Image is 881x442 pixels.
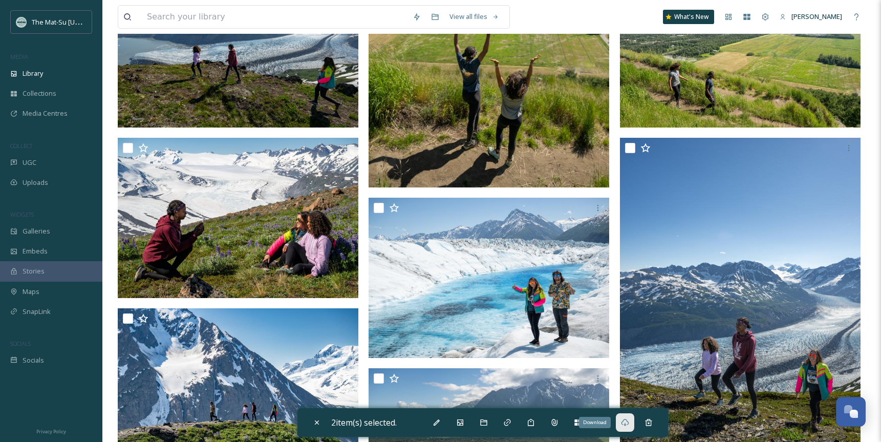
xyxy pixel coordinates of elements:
img: Heli Hiking.jpg [118,138,358,299]
a: View all files [444,7,504,27]
span: UGC [23,158,36,167]
span: Stories [23,266,45,276]
span: Library [23,69,43,78]
img: Knik Glacier.jpg [369,198,609,359]
input: Search your library [142,6,407,28]
span: Embeds [23,246,48,256]
span: Privacy Policy [36,428,66,435]
span: 2 item(s) selected. [331,417,397,428]
span: Socials [23,355,44,365]
span: [PERSON_NAME] [791,12,842,21]
span: SOCIALS [10,340,31,347]
span: COLLECT [10,142,32,150]
button: Open Chat [836,397,866,427]
span: WIDGETS [10,211,34,218]
a: Privacy Policy [36,425,66,437]
span: Collections [23,89,56,98]
span: The Mat-Su [US_STATE] [32,17,103,27]
span: Maps [23,287,39,297]
div: Download [579,417,611,428]
a: [PERSON_NAME] [775,7,847,27]
span: Media Centres [23,109,68,118]
span: MEDIA [10,53,28,60]
a: What's New [663,10,714,24]
span: SnapLink [23,307,51,317]
span: Uploads [23,178,48,187]
img: Social_thumbnail.png [16,17,27,27]
span: Galleries [23,226,50,236]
